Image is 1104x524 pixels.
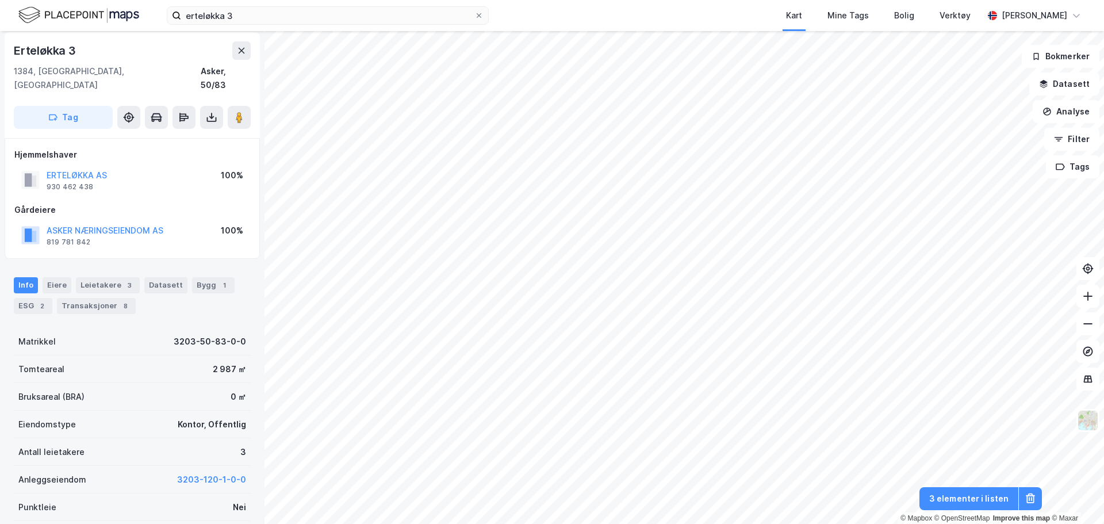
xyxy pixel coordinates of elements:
button: Bokmerker [1022,45,1099,68]
div: Info [14,277,38,293]
div: 2 987 ㎡ [213,362,246,376]
div: Asker, 50/83 [201,64,251,92]
div: Datasett [144,277,187,293]
img: Z [1077,410,1099,431]
div: 0 ㎡ [231,390,246,404]
div: Gårdeiere [14,203,250,217]
div: Eiendomstype [18,418,76,431]
div: 1 [218,280,230,291]
div: 2 [36,300,48,312]
div: Erteløkka 3 [14,41,78,60]
div: Leietakere [76,277,140,293]
div: Kart [786,9,802,22]
div: 819 781 842 [47,238,90,247]
div: Eiere [43,277,71,293]
div: 8 [120,300,131,312]
button: Analyse [1033,100,1099,123]
div: Antall leietakere [18,445,85,459]
div: Punktleie [18,500,56,514]
div: Nei [233,500,246,514]
div: [PERSON_NAME] [1002,9,1067,22]
button: 3203-120-1-0-0 [177,473,246,487]
div: Anleggseiendom [18,473,86,487]
div: Transaksjoner [57,298,136,314]
div: Matrikkel [18,335,56,349]
div: 1384, [GEOGRAPHIC_DATA], [GEOGRAPHIC_DATA] [14,64,201,92]
img: logo.f888ab2527a4732fd821a326f86c7f29.svg [18,5,139,25]
button: 3 elementer i listen [919,487,1018,510]
input: Søk på adresse, matrikkel, gårdeiere, leietakere eller personer [181,7,474,24]
a: OpenStreetMap [934,514,990,522]
div: Verktøy [940,9,971,22]
div: Kontor, Offentlig [178,418,246,431]
a: Improve this map [993,514,1050,522]
div: 3 [240,445,246,459]
div: 100% [221,224,243,238]
div: 930 462 438 [47,182,93,192]
a: Mapbox [900,514,932,522]
div: 100% [221,169,243,182]
iframe: Chat Widget [1046,469,1104,524]
button: Filter [1044,128,1099,151]
div: Hjemmelshaver [14,148,250,162]
div: ESG [14,298,52,314]
button: Tag [14,106,113,129]
div: 3 [124,280,135,291]
button: Tags [1046,155,1099,178]
div: 3203-50-83-0-0 [174,335,246,349]
div: Bolig [894,9,914,22]
div: Tomteareal [18,362,64,376]
div: Bygg [192,277,235,293]
div: Bruksareal (BRA) [18,390,85,404]
button: Datasett [1029,72,1099,95]
div: Mine Tags [827,9,869,22]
